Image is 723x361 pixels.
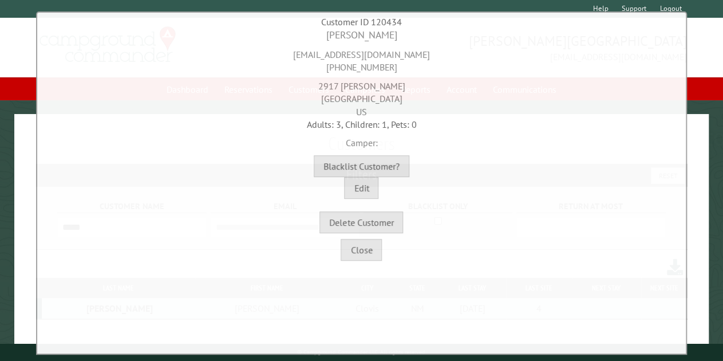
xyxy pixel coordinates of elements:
[40,42,683,74] div: [EMAIL_ADDRESS][DOMAIN_NAME] [PHONE_NUMBER]
[297,348,426,356] small: © Campground Commander LLC. All rights reserved.
[40,118,683,131] div: Adults: 3, Children: 1, Pets: 0
[40,74,683,118] div: 2917 [PERSON_NAME] [GEOGRAPHIC_DATA] US
[314,155,409,177] button: Blacklist Customer?
[319,211,403,233] button: Delete Customer
[40,28,683,42] div: [PERSON_NAME]
[344,177,378,199] button: Edit
[341,239,382,261] button: Close
[40,15,683,28] div: Customer ID 120434
[40,131,683,149] div: Camper:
